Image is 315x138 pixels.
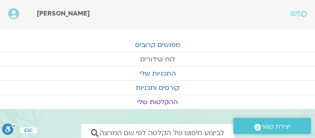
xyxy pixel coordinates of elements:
span: לביצוע חיפוש של הקלטה לפי שם המרצה [100,129,224,137]
span: יצירת קשר [261,121,291,132]
span: [PERSON_NAME] [37,9,90,18]
a: יצירת קשר [233,118,311,134]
